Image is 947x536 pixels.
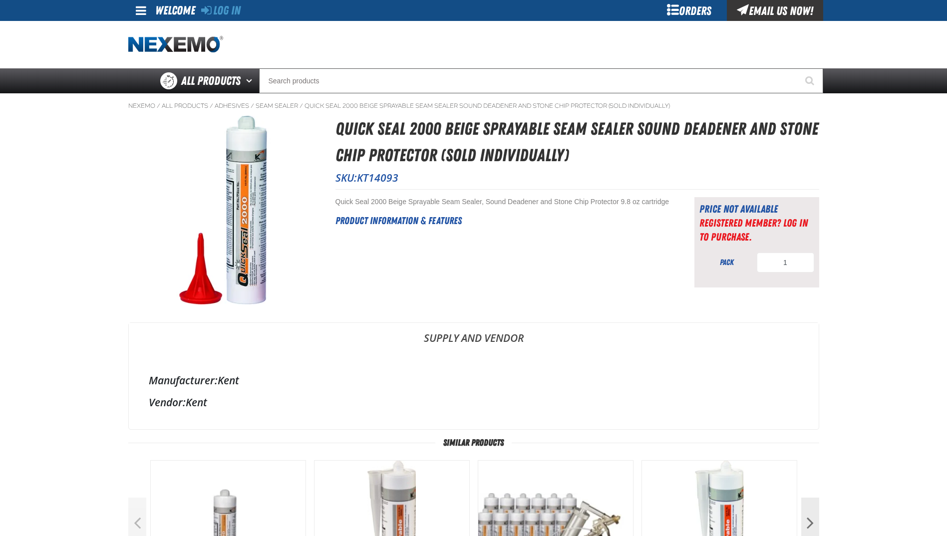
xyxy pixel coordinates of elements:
[699,257,754,268] div: pack
[128,36,223,53] img: Nexemo logo
[243,68,259,93] button: Open All Products pages
[210,102,213,110] span: /
[129,323,819,353] a: Supply and Vendor
[149,395,186,409] label: Vendor:
[300,102,303,110] span: /
[335,213,669,228] h2: Product Information & Features
[335,197,669,207] div: Quick Seal 2000 Beige Sprayable Seam Sealer, Sound Deadener and Stone Chip Protector 9.8 oz cartr...
[305,102,670,110] a: Quick Seal 2000 Beige Sprayable Seam Sealer Sound Deadener and Stone Chip Protector (Sold Individ...
[251,102,254,110] span: /
[149,373,799,387] div: Kent
[699,217,808,243] a: Registered Member? Log In to purchase.
[128,102,155,110] a: Nexemo
[149,395,799,409] div: Kent
[335,116,819,168] h1: Quick Seal 2000 Beige Sprayable Seam Sealer Sound Deadener and Stone Chip Protector (Sold Individ...
[259,68,823,93] input: Search
[181,72,241,90] span: All Products
[215,102,249,110] a: Adhesives
[157,102,160,110] span: /
[435,438,512,448] span: Similar Products
[128,102,819,110] nav: Breadcrumbs
[335,171,819,185] p: SKU:
[128,36,223,53] a: Home
[149,373,218,387] label: Manufacturer:
[798,68,823,93] button: Start Searching
[129,116,317,304] img: Quick Seal 2000 Beige Sprayable Seam Sealer Sound Deadener and Stone Chip Protector (Sold Individ...
[256,102,298,110] a: Seam Sealer
[357,171,398,185] span: KT14093
[201,3,241,17] a: Log In
[699,202,814,216] div: Price not available
[162,102,208,110] a: All Products
[757,253,814,272] input: Product Quantity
